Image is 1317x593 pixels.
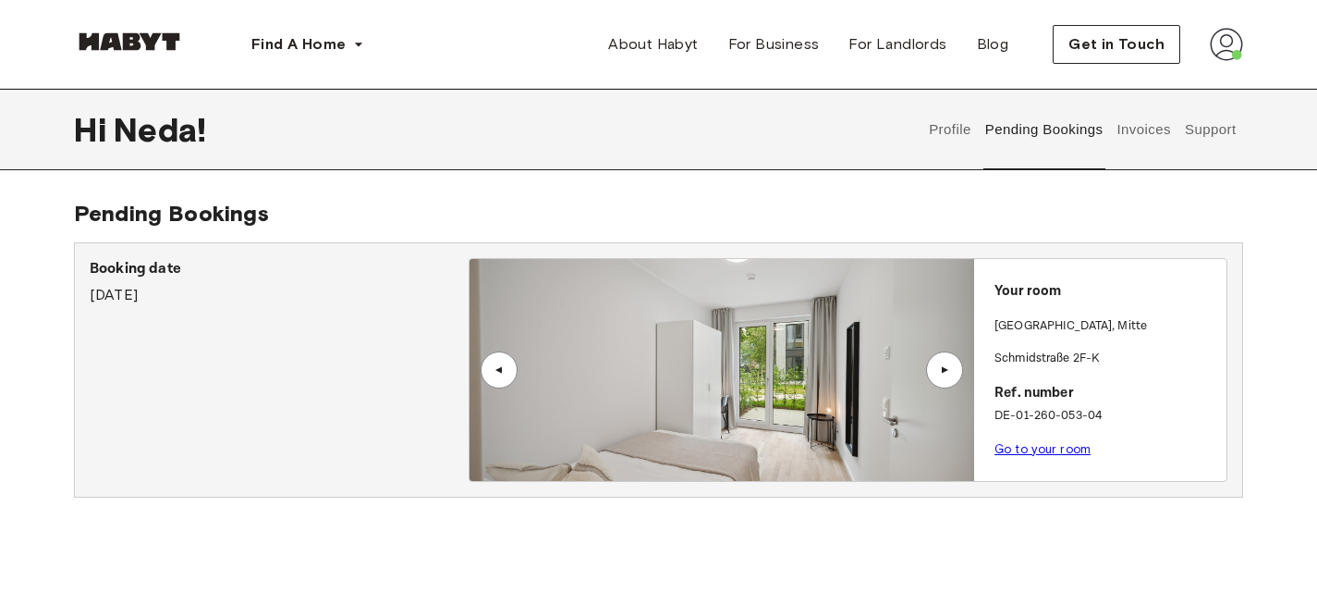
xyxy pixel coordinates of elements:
[608,33,698,56] span: About Habyt
[74,32,185,51] img: Habyt
[237,26,379,63] button: Find A Home
[1053,25,1180,64] button: Get in Touch
[834,26,961,63] a: For Landlords
[848,33,946,56] span: For Landlords
[977,33,1009,56] span: Blog
[1068,33,1165,56] span: Get in Touch
[994,407,1219,426] p: DE-01-260-053-04
[994,317,1147,336] p: [GEOGRAPHIC_DATA] , Mitte
[994,383,1219,404] p: Ref. number
[994,442,1091,456] a: Go to your room
[1182,89,1238,170] button: Support
[982,89,1105,170] button: Pending Bookings
[935,364,954,376] div: ▲
[922,89,1243,170] div: user profile tabs
[90,258,469,280] p: Booking date
[927,89,974,170] button: Profile
[251,33,346,56] span: Find A Home
[962,26,1024,63] a: Blog
[713,26,835,63] a: For Business
[1210,28,1243,61] img: avatar
[469,259,974,481] img: Image of the room
[728,33,820,56] span: For Business
[994,281,1219,303] p: Your room
[490,364,508,376] div: ▲
[74,200,269,227] span: Pending Bookings
[74,110,114,149] span: Hi
[1115,89,1173,170] button: Invoices
[593,26,713,63] a: About Habyt
[114,110,206,149] span: Neda !
[90,258,469,306] div: [DATE]
[994,350,1219,368] p: Schmidstraße 2F-K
